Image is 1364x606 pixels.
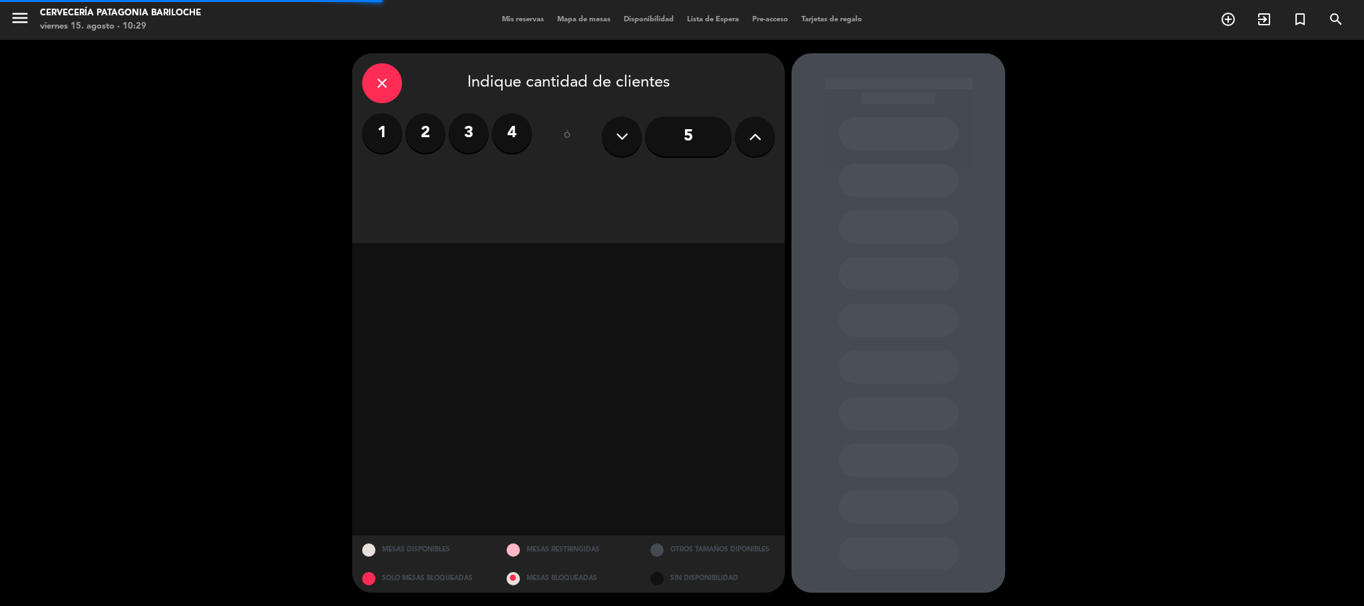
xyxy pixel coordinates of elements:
i: search [1328,11,1344,27]
div: Indique cantidad de clientes [362,63,775,103]
button: menu [10,8,30,33]
i: menu [10,8,30,28]
i: exit_to_app [1256,11,1272,27]
span: Reserva especial [1282,8,1318,31]
span: Mis reservas [495,16,551,23]
span: BUSCAR [1318,8,1354,31]
i: turned_in_not [1292,11,1308,27]
div: OTROS TAMAÑOS DIPONIBLES [640,535,785,564]
div: Cervecería Patagonia Bariloche [40,7,201,20]
span: Lista de Espera [680,16,746,23]
span: Tarjetas de regalo [795,16,869,23]
div: ó [545,113,588,160]
label: 4 [492,113,532,153]
label: 1 [362,113,402,153]
div: MESAS RESTRINGIDAS [497,535,641,564]
span: Pre-acceso [746,16,795,23]
i: add_circle_outline [1220,11,1236,27]
span: WALK IN [1246,8,1282,31]
span: Mapa de mesas [551,16,617,23]
div: MESAS DISPONIBLES [352,535,497,564]
div: viernes 15. agosto - 10:29 [40,20,201,33]
div: SIN DISPONIBILIDAD [640,564,785,593]
div: MESAS BLOQUEADAS [497,564,641,593]
i: close [374,75,390,91]
label: 3 [449,113,489,153]
div: SOLO MESAS BLOQUEADAS [352,564,497,593]
span: Disponibilidad [617,16,680,23]
label: 2 [405,113,445,153]
span: RESERVAR MESA [1210,8,1246,31]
